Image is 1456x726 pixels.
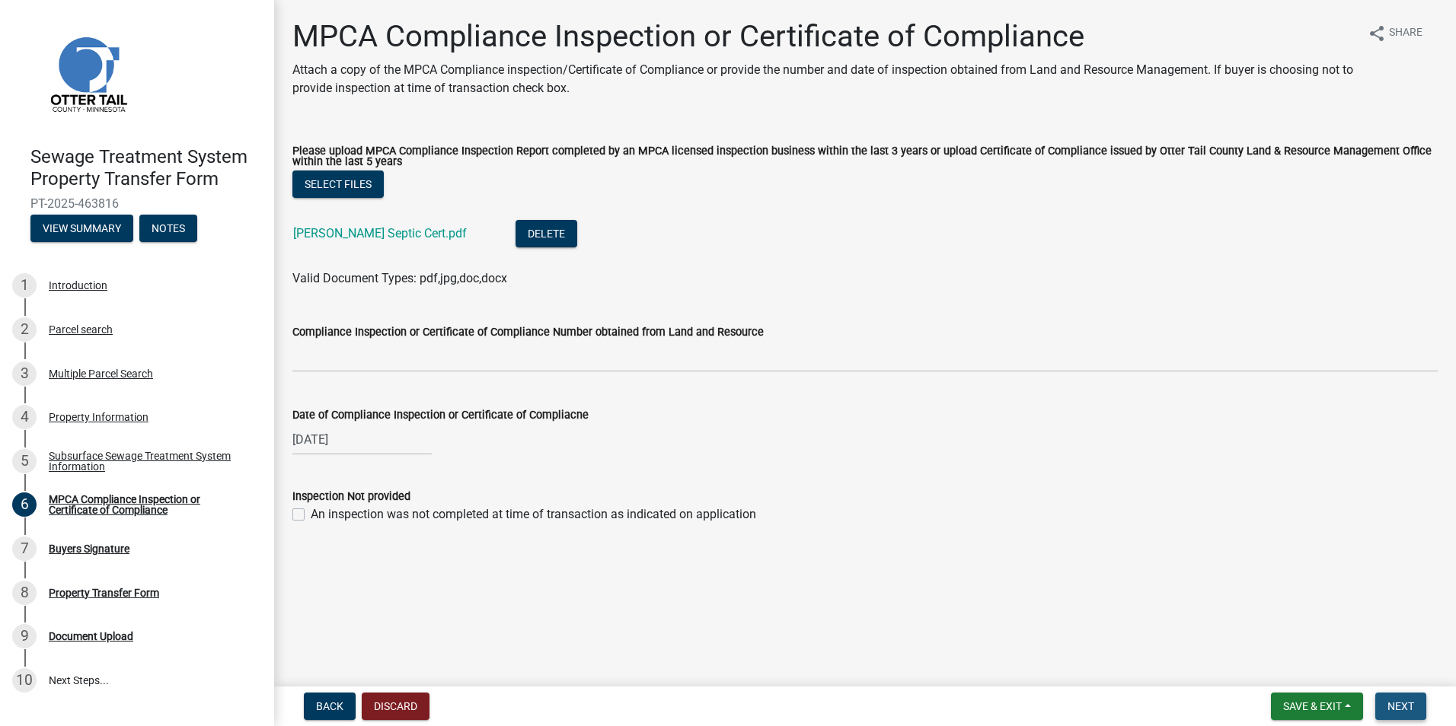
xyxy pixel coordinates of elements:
img: Otter Tail County, Minnesota [30,16,145,130]
button: Next [1375,693,1426,720]
label: Date of Compliance Inspection or Certificate of Compliacne [292,410,589,421]
wm-modal-confirm: Summary [30,223,133,235]
div: 10 [12,668,37,693]
h1: MPCA Compliance Inspection or Certificate of Compliance [292,18,1355,55]
div: 5 [12,449,37,473]
button: Delete [516,220,577,247]
div: Subsurface Sewage Treatment System Information [49,451,250,472]
div: 1 [12,273,37,298]
label: Please upload MPCA Compliance Inspection Report completed by an MPCA licensed inspection business... [292,146,1438,168]
i: share [1368,24,1386,43]
button: shareShare [1355,18,1435,48]
span: Valid Document Types: pdf,jpg,doc,docx [292,271,507,285]
h4: Sewage Treatment System Property Transfer Form [30,146,262,190]
label: An inspection was not completed at time of transaction as indicated on application [311,505,756,524]
div: 3 [12,361,37,386]
label: Compliance Inspection or Certificate of Compliance Number obtained from Land and Resource [292,327,764,338]
div: Property Transfer Form [49,587,159,598]
label: Inspection Not provided [292,492,410,502]
div: 2 [12,317,37,342]
div: Introduction [49,280,107,291]
button: Save & Exit [1271,693,1363,720]
button: Notes [139,215,197,242]
span: Save & Exit [1283,700,1342,712]
span: PT-2025-463816 [30,196,244,211]
div: 8 [12,581,37,605]
div: Document Upload [49,631,133,642]
span: Share [1389,24,1422,43]
div: 9 [12,624,37,648]
div: Property Information [49,412,148,422]
div: Buyers Signature [49,543,129,554]
div: 4 [12,405,37,429]
div: Multiple Parcel Search [49,368,153,379]
p: Attach a copy of the MPCA Compliance inspection/Certificate of Compliance or provide the number a... [292,61,1355,97]
wm-modal-confirm: Notes [139,223,197,235]
button: Discard [362,693,429,720]
div: 7 [12,537,37,561]
div: 6 [12,492,37,517]
span: Next [1387,700,1414,712]
div: Parcel search [49,324,113,335]
wm-modal-confirm: Delete Document [516,228,577,242]
button: View Summary [30,215,133,242]
button: Select files [292,170,384,198]
button: Back [304,693,356,720]
input: mm/dd/yyyy [292,424,432,455]
a: [PERSON_NAME] Septic Cert.pdf [293,226,467,240]
span: Back [316,700,343,712]
div: MPCA Compliance Inspection or Certificate of Compliance [49,494,250,515]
